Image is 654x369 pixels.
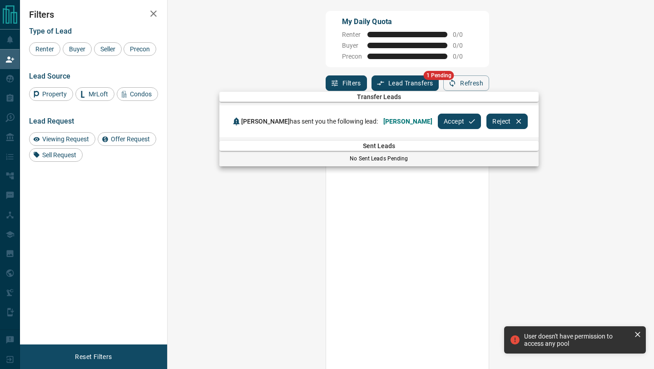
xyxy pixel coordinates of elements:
span: [PERSON_NAME] [383,118,432,125]
p: No Sent Leads Pending [219,155,539,163]
div: User doesn't have permission to access any pool [524,333,630,347]
span: Transfer Leads [219,93,539,100]
span: Sent Leads [219,142,539,150]
button: Reject [486,114,527,129]
button: Accept [438,114,481,129]
span: has sent you the following lead: [241,118,378,125]
span: [PERSON_NAME] [241,118,290,125]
